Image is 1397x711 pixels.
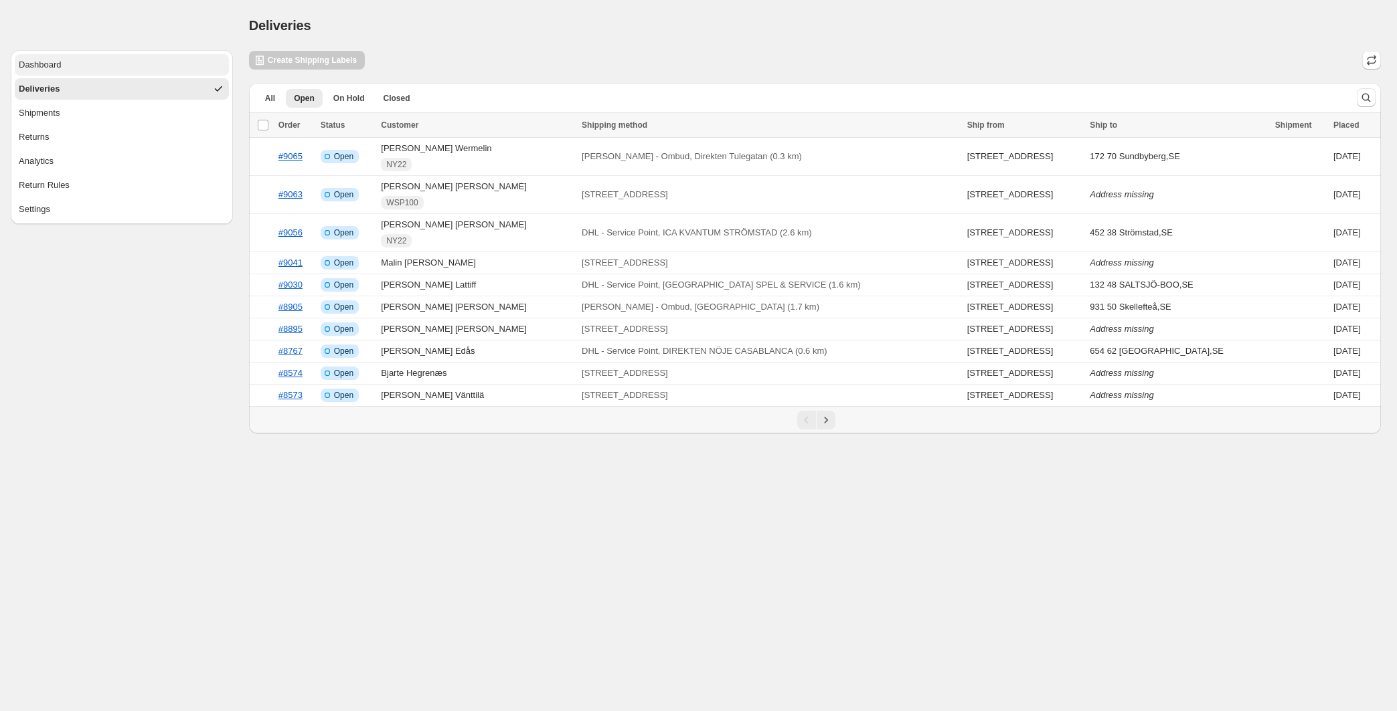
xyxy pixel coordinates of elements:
span: Open [334,302,353,312]
span: Open [334,227,353,238]
button: DHL - Service Point, [GEOGRAPHIC_DATA] SPEL & SERVICE (1.6 km) [574,274,869,296]
time: Thursday, August 14, 2025 at 6:09:57 PM [1333,189,1361,199]
button: [STREET_ADDRESS] [574,252,676,274]
button: Next [817,411,835,429]
span: NY22 [386,159,406,170]
span: Open [334,324,353,334]
span: Status [321,120,345,130]
a: #9030 [278,280,303,290]
span: NY22 [386,235,406,246]
time: Monday, June 23, 2025 at 12:25:33 PM [1333,390,1361,400]
button: Shipments [15,102,229,124]
button: [STREET_ADDRESS] [574,385,676,406]
p: DHL - Service Point, DIREKTEN NÖJE CASABLANCA (0.6 km) [582,344,827,358]
span: Open [334,346,353,357]
div: Analytics [19,155,54,168]
td: 654 62 [GEOGRAPHIC_DATA] , SE [1086,340,1271,363]
td: [PERSON_NAME] [PERSON_NAME] [377,176,578,214]
a: #8573 [278,390,303,400]
td: [STREET_ADDRESS] [963,252,1086,274]
p: [PERSON_NAME] - Ombud, [GEOGRAPHIC_DATA] (1.7 km) [582,300,819,314]
td: [STREET_ADDRESS] [963,363,1086,385]
p: DHL - Service Point, [GEOGRAPHIC_DATA] SPEL & SERVICE (1.6 km) [582,278,861,292]
span: Open [334,151,353,162]
time: Saturday, August 16, 2025 at 4:25:16 PM [1333,151,1361,161]
p: [STREET_ADDRESS] [582,367,668,380]
i: Address missing [1090,324,1153,334]
button: [STREET_ADDRESS] [574,318,676,340]
div: Return Rules [19,179,70,192]
td: [STREET_ADDRESS] [963,274,1086,296]
button: DHL - Service Point, DIREKTEN NÖJE CASABLANCA (0.6 km) [574,340,835,362]
time: Saturday, July 5, 2025 at 8:24:00 AM [1333,280,1361,290]
span: On Hold [333,93,365,104]
p: [STREET_ADDRESS] [582,322,668,336]
span: Open [334,258,353,268]
span: Shipment [1275,120,1312,130]
td: [PERSON_NAME] [PERSON_NAME] [377,214,578,252]
div: Deliveries [19,82,60,96]
td: [STREET_ADDRESS] [963,318,1086,340]
span: All [265,93,275,104]
td: [STREET_ADDRESS] [963,214,1086,252]
button: Settings [15,199,229,220]
td: [PERSON_NAME] Lattiff [377,274,578,296]
span: Closed [384,93,410,104]
div: Returns [19,130,50,144]
a: #9063 [278,189,303,199]
span: Shipping method [582,120,647,130]
button: [PERSON_NAME] - Ombud, Direkten Tulegatan (0.3 km) [574,146,810,167]
span: Open [294,93,315,104]
td: [STREET_ADDRESS] [963,385,1086,407]
span: Open [334,280,353,290]
button: [STREET_ADDRESS] [574,363,676,384]
td: [PERSON_NAME] Wermelin [377,138,578,176]
span: Open [334,189,353,200]
a: #8767 [278,346,303,356]
td: 172 70 Sundbyberg , SE [1086,138,1271,176]
td: 452 38 Strömstad , SE [1086,214,1271,252]
time: Monday, June 23, 2025 at 1:01:52 PM [1333,368,1361,378]
button: Dashboard [15,54,229,76]
a: #8895 [278,324,303,334]
td: [STREET_ADDRESS] [963,340,1086,363]
button: Search and filter results [1357,88,1376,107]
td: [PERSON_NAME] Edås [377,340,578,363]
time: Friday, June 27, 2025 at 8:36:41 AM [1333,302,1361,312]
div: Shipments [19,106,60,120]
td: Malin [PERSON_NAME] [377,252,578,274]
td: [PERSON_NAME] [PERSON_NAME] [377,318,578,340]
i: Address missing [1090,258,1153,268]
span: Ship to [1090,120,1117,130]
span: Ship from [967,120,1005,130]
button: Return Rules [15,175,229,196]
a: #8574 [278,368,303,378]
span: Order [278,120,301,130]
button: Deliveries [15,78,229,100]
p: [STREET_ADDRESS] [582,188,668,201]
button: [STREET_ADDRESS] [574,184,676,205]
nav: Pagination [249,406,1381,433]
td: Bjarte Hegrenæs [377,363,578,385]
i: Address missing [1090,189,1153,199]
td: 931 50 Skellefteå , SE [1086,296,1271,318]
td: [STREET_ADDRESS] [963,296,1086,318]
time: Tuesday, August 12, 2025 at 12:49:03 PM [1333,227,1361,237]
i: Address missing [1090,368,1153,378]
span: Placed [1333,120,1360,130]
td: [STREET_ADDRESS] [963,176,1086,214]
a: #9041 [278,258,303,268]
td: [STREET_ADDRESS] [963,138,1086,176]
button: Analytics [15,150,229,172]
div: Settings [19,203,50,216]
td: [PERSON_NAME] [PERSON_NAME] [377,296,578,318]
span: WSP100 [386,197,418,208]
button: [PERSON_NAME] - Ombud, [GEOGRAPHIC_DATA] (1.7 km) [574,296,827,318]
p: [STREET_ADDRESS] [582,256,668,270]
p: DHL - Service Point, ICA KVANTUM STRÖMSTAD (2.6 km) [582,226,812,239]
div: Dashboard [19,58,62,72]
time: Tuesday, June 24, 2025 at 1:34:20 PM [1333,346,1361,356]
a: #9065 [278,151,303,161]
span: Deliveries [249,18,311,33]
span: Customer [381,120,418,130]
